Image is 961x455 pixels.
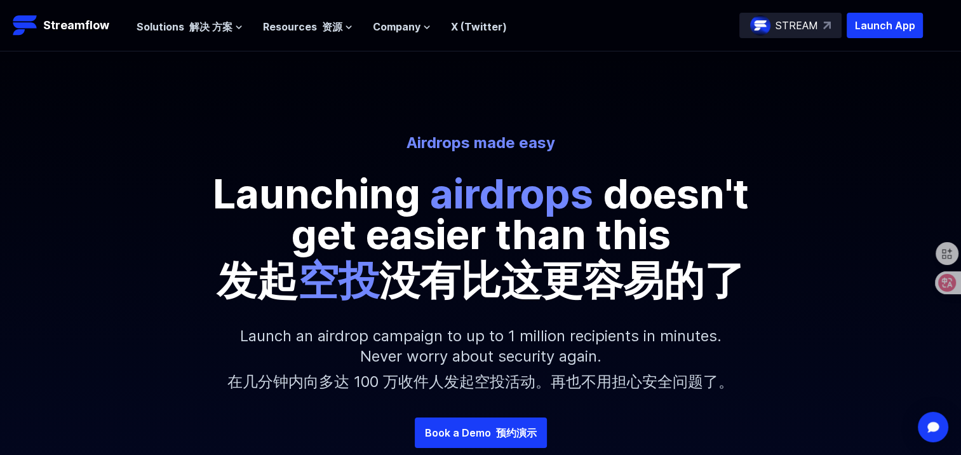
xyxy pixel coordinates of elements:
[496,426,537,439] font: 预约演示
[208,306,754,418] p: Launch an airdrop campaign to up to 1 million recipients in minutes. Never worry about security a...
[263,19,342,34] span: Resources
[217,255,745,304] font: 发起 没有比这更容易的了
[227,372,734,391] font: 在几分钟内向多达 100 万收件人发起空投活动。再也不用担心安全问题了。
[298,255,379,304] span: 空投
[263,19,353,34] button: Resources 资源
[137,19,232,34] span: Solutions
[823,22,831,29] img: top-right-arrow.svg
[415,418,547,448] a: Book a Demo 预约演示
[918,412,948,442] div: Open Intercom Messenger
[373,19,431,34] button: Company
[430,169,593,218] span: airdrops
[13,13,38,38] img: Streamflow Logo
[373,19,420,34] span: Company
[739,13,842,38] a: STREAM
[43,17,109,34] p: Streamflow
[451,20,507,33] a: X (Twitter)
[847,13,923,38] button: Launch App
[13,13,124,38] a: Streamflow
[776,18,818,33] p: STREAM
[322,20,342,33] font: 资源
[750,15,770,36] img: streamflow-logo-circle.png
[137,19,243,34] button: Solutions 解决 方案
[195,173,767,306] p: Launching doesn't get easier than this
[129,133,833,153] p: Airdrops made easy
[189,20,232,33] font: 解决 方案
